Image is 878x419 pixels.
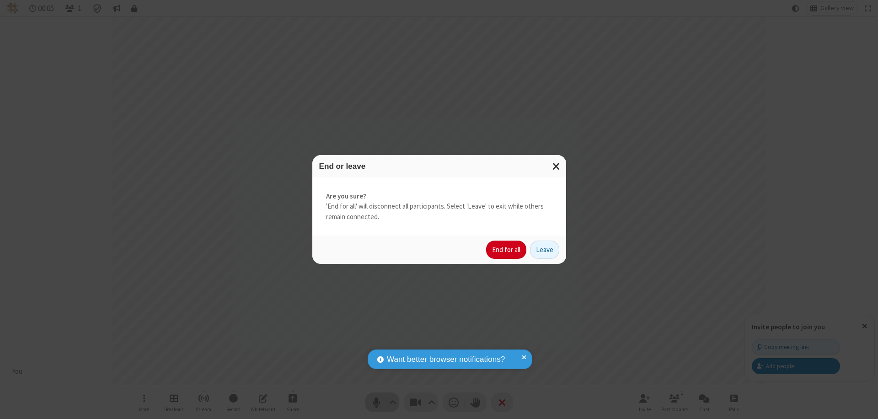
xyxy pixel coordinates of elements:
button: Close modal [547,155,566,177]
button: Leave [530,241,559,259]
h3: End or leave [319,162,559,171]
div: 'End for all' will disconnect all participants. Select 'Leave' to exit while others remain connec... [312,177,566,236]
button: End for all [486,241,526,259]
span: Want better browser notifications? [387,354,505,365]
strong: Are you sure? [326,191,552,202]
